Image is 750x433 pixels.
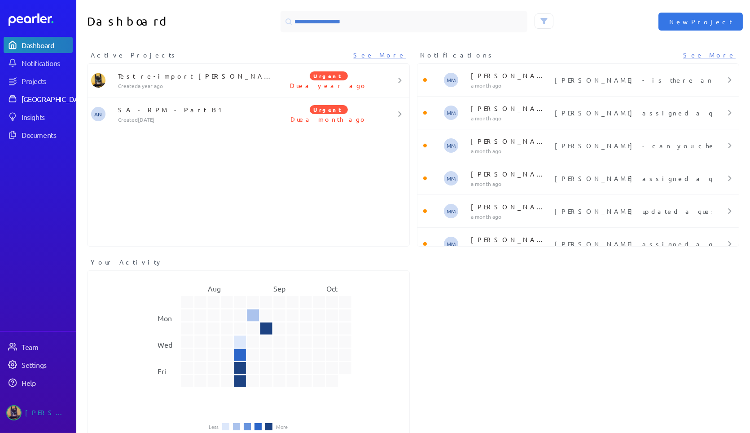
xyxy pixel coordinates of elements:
img: Tung Nguyen [6,405,22,420]
text: Oct [326,284,338,293]
p: [PERSON_NAME] assigned a question to you [555,239,708,248]
a: Documents [4,127,73,143]
p: [PERSON_NAME] assigned a question to you [555,108,708,117]
p: a month ago [471,147,551,155]
a: Insights [4,109,73,125]
span: Notifications [421,50,495,60]
span: Michelle Manuel [444,171,458,186]
span: Your Activity [91,257,163,267]
div: Projects [22,76,72,85]
p: [PERSON_NAME] - can you check for this tender? [555,141,708,150]
text: Mon [158,314,172,323]
span: Active Projects [91,50,178,60]
p: [PERSON_NAME] [471,169,551,178]
a: Dashboard [9,13,73,26]
img: Tung Nguyen [91,73,105,88]
p: [PERSON_NAME] [471,235,551,244]
p: Due a month ago [275,115,382,124]
p: SA - RPM - Part B1 [118,105,275,114]
p: [PERSON_NAME] [471,202,551,211]
span: Michelle Manuel [444,106,458,120]
span: Michelle Manuel [444,73,458,87]
a: See More [683,50,736,60]
p: a month ago [471,115,551,122]
p: [PERSON_NAME] assigned a question to you [555,174,708,183]
p: Created [DATE] [118,116,275,123]
text: Aug [208,284,221,293]
h1: Dashboard [87,11,245,32]
span: Michelle Manuel [444,138,458,153]
div: Dashboard [22,40,72,49]
p: Test re-import [PERSON_NAME] [118,71,275,80]
a: Help [4,375,73,391]
div: Documents [22,130,72,139]
a: Tung Nguyen's photo[PERSON_NAME] [4,402,73,424]
p: a month ago [471,180,551,187]
p: Created a year ago [118,82,275,89]
span: Michelle Manuel [444,237,458,251]
a: Settings [4,357,73,373]
div: [PERSON_NAME] [25,405,70,420]
div: Insights [22,112,72,121]
a: Projects [4,73,73,89]
button: New Project [658,13,743,31]
span: Urgent [310,105,348,114]
li: Less [209,424,219,429]
div: Help [22,378,72,387]
a: Notifications [4,55,73,71]
span: Michelle Manuel [444,204,458,218]
span: Adam Nabali [91,107,105,121]
p: [PERSON_NAME] [471,71,551,80]
div: Team [22,342,72,351]
p: a month ago [471,246,551,253]
text: Fri [158,367,166,376]
a: [GEOGRAPHIC_DATA] [4,91,73,107]
span: Urgent [310,71,348,80]
text: Sep [273,284,285,293]
div: [GEOGRAPHIC_DATA] [22,94,88,103]
p: a month ago [471,213,551,220]
p: [PERSON_NAME] [471,137,551,146]
li: More [276,424,288,429]
div: Settings [22,360,72,369]
text: Wed [158,340,172,349]
p: [PERSON_NAME] - is there anything else we need to include based on this tender? [555,75,708,84]
p: Due a year ago [275,81,382,90]
p: [PERSON_NAME] updated a question [555,207,708,216]
a: Dashboard [4,37,73,53]
p: [PERSON_NAME] [471,104,551,113]
a: Team [4,339,73,355]
span: New Project [669,17,732,26]
p: a month ago [471,82,551,89]
div: Notifications [22,58,72,67]
a: See More [354,50,406,60]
